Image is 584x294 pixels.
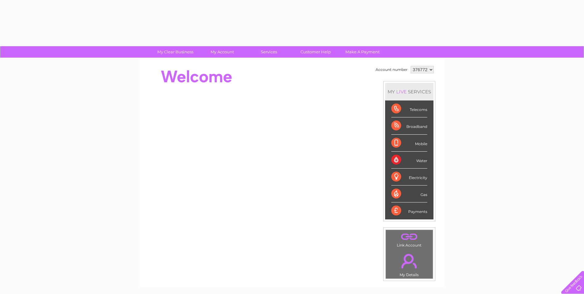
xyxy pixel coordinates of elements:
td: My Details [385,249,433,279]
div: Broadband [391,117,427,134]
div: Mobile [391,135,427,152]
a: . [387,250,431,272]
div: Payments [391,202,427,219]
td: Link Account [385,230,433,249]
a: . [387,231,431,242]
div: Electricity [391,169,427,186]
a: My Account [197,46,248,58]
div: Telecoms [391,100,427,117]
div: MY SERVICES [385,83,433,100]
div: Gas [391,186,427,202]
td: Account number [374,64,409,75]
a: My Clear Business [150,46,201,58]
div: Water [391,152,427,169]
a: Make A Payment [337,46,388,58]
a: Services [244,46,294,58]
a: Customer Help [290,46,341,58]
div: LIVE [395,89,408,95]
